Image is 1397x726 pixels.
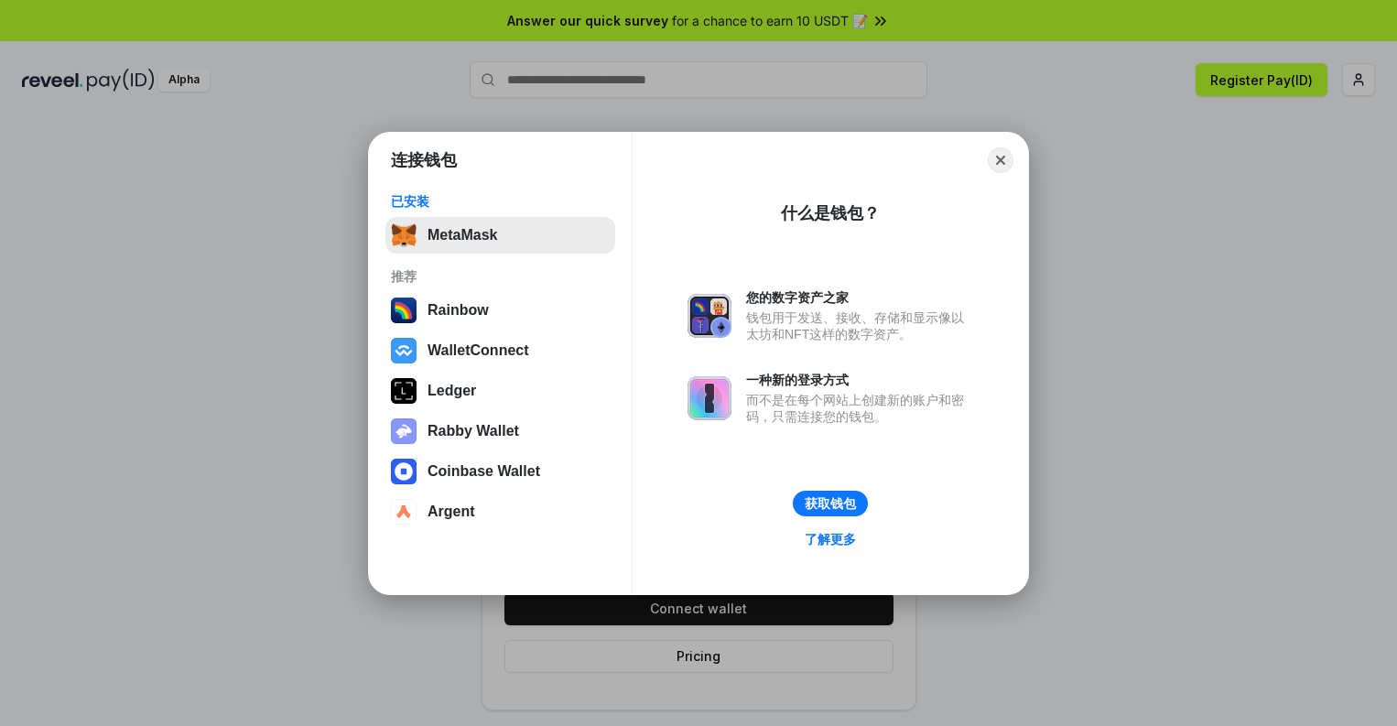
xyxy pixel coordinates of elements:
button: 获取钱包 [793,491,868,516]
button: Ledger [385,373,615,409]
div: Rabby Wallet [428,423,519,439]
button: Rabby Wallet [385,413,615,450]
div: 一种新的登录方式 [746,372,973,388]
button: Coinbase Wallet [385,453,615,490]
div: 推荐 [391,268,610,285]
div: WalletConnect [428,342,529,359]
div: 而不是在每个网站上创建新的账户和密码，只需连接您的钱包。 [746,392,973,425]
img: svg+xml,%3Csvg%20xmlns%3D%22http%3A%2F%2Fwww.w3.org%2F2000%2Fsvg%22%20fill%3D%22none%22%20viewBox... [391,418,417,444]
a: 了解更多 [794,527,867,551]
div: MetaMask [428,227,497,244]
h1: 连接钱包 [391,149,457,171]
div: 您的数字资产之家 [746,289,973,306]
div: Rainbow [428,302,489,319]
div: Coinbase Wallet [428,463,540,480]
img: svg+xml,%3Csvg%20width%3D%2228%22%20height%3D%2228%22%20viewBox%3D%220%200%2028%2028%22%20fill%3D... [391,499,417,525]
div: Argent [428,504,475,520]
img: svg+xml,%3Csvg%20width%3D%2228%22%20height%3D%2228%22%20viewBox%3D%220%200%2028%2028%22%20fill%3D... [391,338,417,363]
div: 获取钱包 [805,495,856,512]
div: 了解更多 [805,531,856,547]
button: Close [988,147,1013,173]
img: svg+xml,%3Csvg%20xmlns%3D%22http%3A%2F%2Fwww.w3.org%2F2000%2Fsvg%22%20fill%3D%22none%22%20viewBox... [688,294,731,338]
button: MetaMask [385,217,615,254]
div: 什么是钱包？ [781,202,880,224]
img: svg+xml,%3Csvg%20xmlns%3D%22http%3A%2F%2Fwww.w3.org%2F2000%2Fsvg%22%20fill%3D%22none%22%20viewBox... [688,376,731,420]
div: 钱包用于发送、接收、存储和显示像以太坊和NFT这样的数字资产。 [746,309,973,342]
button: Rainbow [385,292,615,329]
div: Ledger [428,383,476,399]
img: svg+xml,%3Csvg%20width%3D%2228%22%20height%3D%2228%22%20viewBox%3D%220%200%2028%2028%22%20fill%3D... [391,459,417,484]
img: svg+xml,%3Csvg%20fill%3D%22none%22%20height%3D%2233%22%20viewBox%3D%220%200%2035%2033%22%20width%... [391,222,417,248]
div: 已安装 [391,193,610,210]
button: WalletConnect [385,332,615,369]
img: svg+xml,%3Csvg%20xmlns%3D%22http%3A%2F%2Fwww.w3.org%2F2000%2Fsvg%22%20width%3D%2228%22%20height%3... [391,378,417,404]
img: svg+xml,%3Csvg%20width%3D%22120%22%20height%3D%22120%22%20viewBox%3D%220%200%20120%20120%22%20fil... [391,298,417,323]
button: Argent [385,493,615,530]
